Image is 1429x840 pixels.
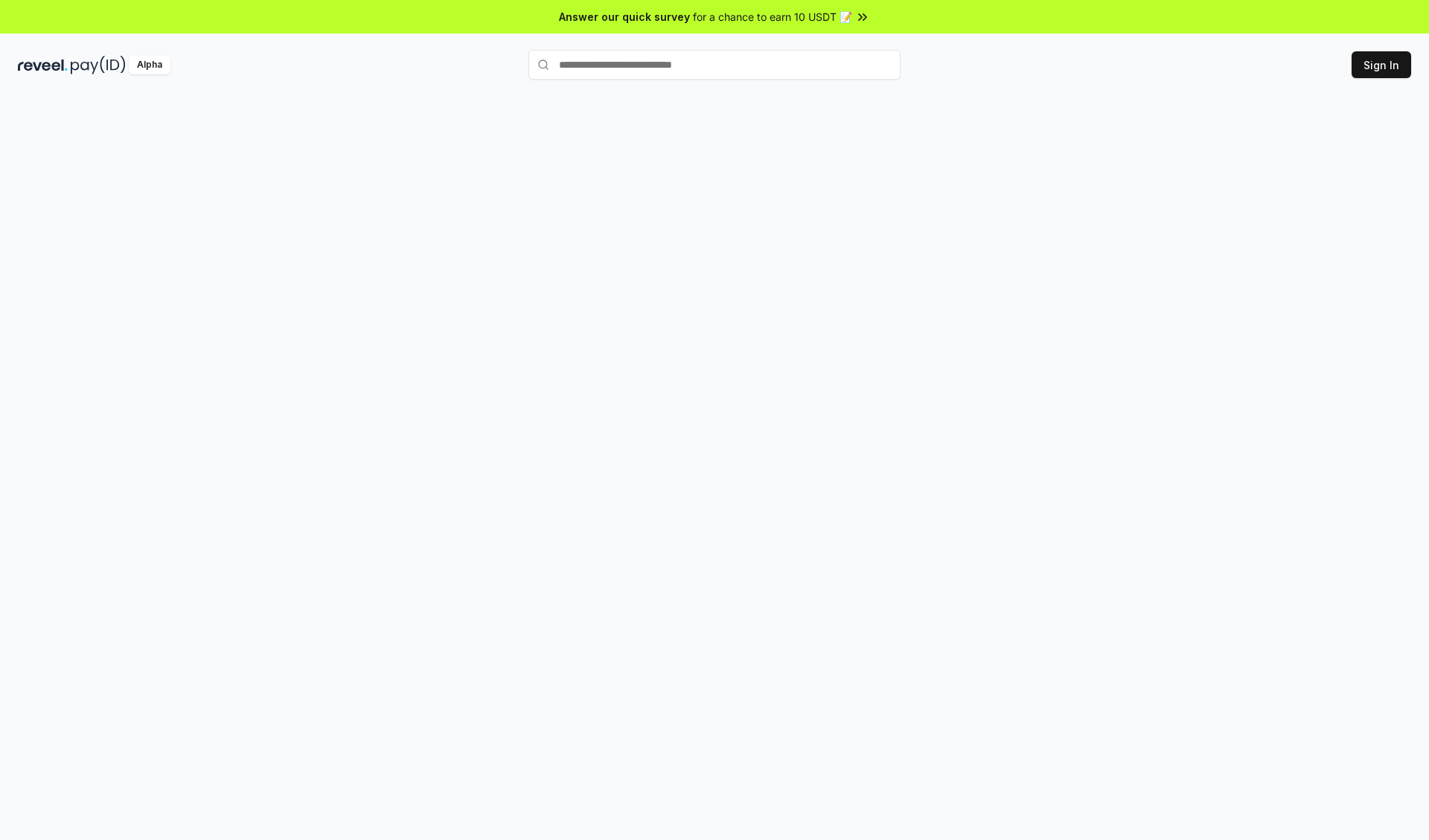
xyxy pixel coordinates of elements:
button: Sign In [1352,51,1411,78]
img: pay_id [71,56,126,74]
span: for a chance to earn 10 USDT 📝 [693,9,852,25]
img: reveel_dark [18,56,68,74]
div: Alpha [129,56,170,74]
span: Answer our quick survey [559,9,690,25]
